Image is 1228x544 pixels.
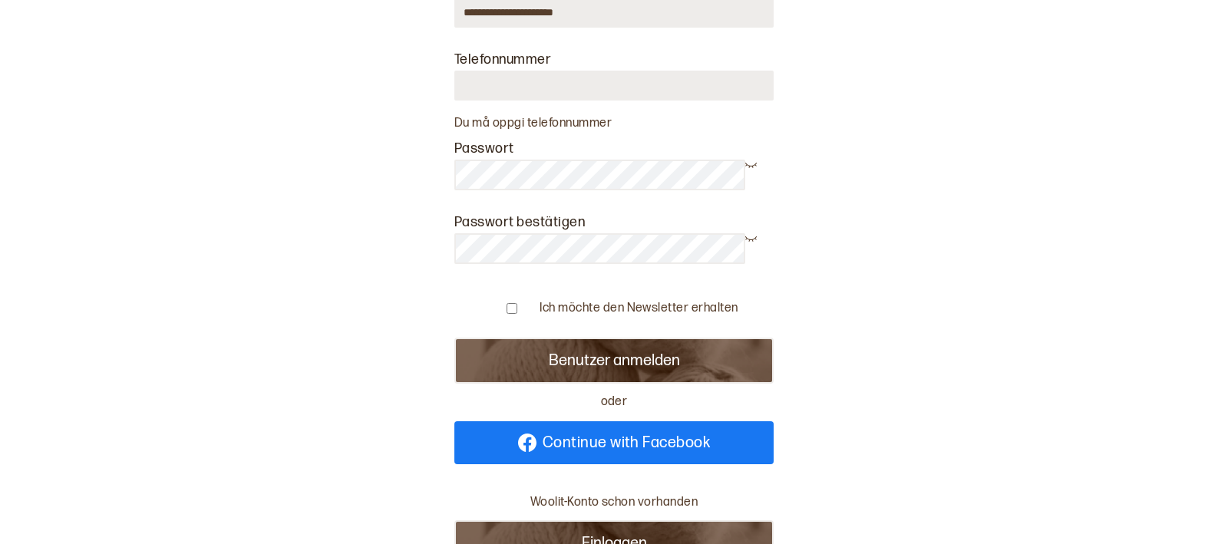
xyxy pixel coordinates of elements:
p: Du må oppgi telefonnummer [454,116,774,132]
label: Passwort [454,140,514,157]
p: Woolit-Konto schon vorhanden [530,495,698,511]
span: oder [595,394,634,410]
label: Ich möchte den Newsletter erhalten [540,301,738,317]
label: Passwort bestätigen [454,214,585,230]
button: Benutzer anmelden [454,338,774,384]
a: Continue with Facebook [454,421,774,464]
span: Continue with Facebook [543,435,711,450]
label: Telefonnummer [454,51,551,68]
